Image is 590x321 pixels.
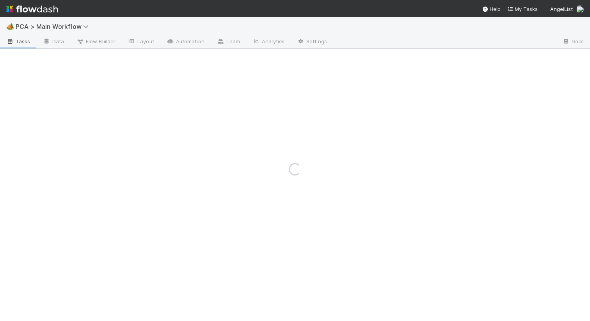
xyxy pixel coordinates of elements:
img: logo-inverted-e16ddd16eac7371096b0.svg [6,2,58,16]
div: Help [482,5,501,13]
span: My Tasks [507,6,538,12]
a: My Tasks [507,5,538,13]
img: avatar_d89a0a80-047e-40c9-bdc2-a2d44e645fd3.png [576,5,584,13]
span: AngelList [550,6,573,12]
